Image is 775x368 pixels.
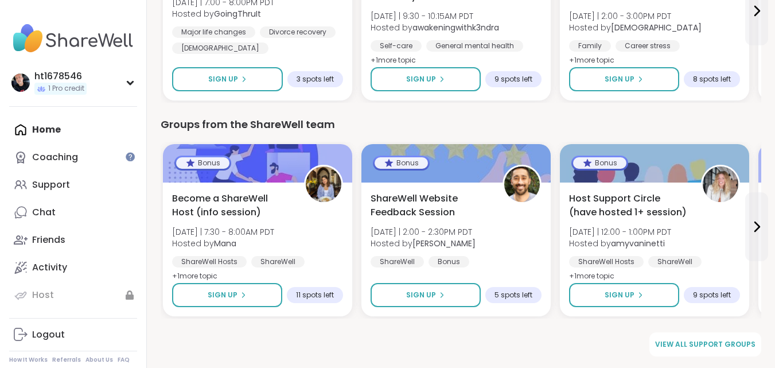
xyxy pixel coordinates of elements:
[176,157,229,169] div: Bonus
[85,356,113,364] a: About Us
[32,206,56,219] div: Chat
[172,42,268,54] div: [DEMOGRAPHIC_DATA]
[616,40,680,52] div: Career stress
[9,18,137,59] img: ShareWell Nav Logo
[426,40,523,52] div: General mental health
[172,238,274,249] span: Hosted by
[9,321,137,348] a: Logout
[214,8,261,20] b: GoingThruIt
[306,166,341,202] img: Mana
[32,234,65,246] div: Friends
[569,226,671,238] span: [DATE] | 12:00 - 1:00PM PDT
[371,226,476,238] span: [DATE] | 2:00 - 2:30PM PDT
[573,157,626,169] div: Bonus
[406,290,436,300] span: Sign Up
[371,10,499,22] span: [DATE] | 9:30 - 10:15AM PDT
[172,256,247,268] div: ShareWell Hosts
[9,281,137,309] a: Host
[569,40,611,52] div: Family
[34,70,87,83] div: ht1678546
[172,226,274,238] span: [DATE] | 7:30 - 8:00AM PDT
[32,289,54,301] div: Host
[429,256,469,268] div: Bonus
[504,166,540,202] img: brett
[172,192,291,219] span: Become a ShareWell Host (info session)
[172,283,282,307] button: Sign Up
[569,67,679,91] button: Sign Up
[569,22,702,33] span: Hosted by
[9,254,137,281] a: Activity
[172,67,283,91] button: Sign Up
[605,74,634,84] span: Sign Up
[296,290,334,300] span: 11 spots left
[126,152,135,161] iframe: Spotlight
[9,199,137,226] a: Chat
[9,356,48,364] a: How It Works
[371,67,481,91] button: Sign Up
[9,226,137,254] a: Friends
[208,290,237,300] span: Sign Up
[371,256,424,268] div: ShareWell
[703,166,738,202] img: amyvaninetti
[406,74,436,84] span: Sign Up
[52,356,81,364] a: Referrals
[494,290,532,300] span: 5 spots left
[161,117,761,133] div: Groups from the ShareWell team
[371,283,481,307] button: Sign Up
[412,238,476,249] b: [PERSON_NAME]
[9,144,137,171] a: Coaching
[655,339,755,350] span: View all support groups
[611,238,665,249] b: amyvaninetti
[9,171,137,199] a: Support
[412,22,499,33] b: awakeningwithk3ndra
[375,157,428,169] div: Bonus
[371,40,422,52] div: Self-care
[569,192,688,219] span: Host Support Circle (have hosted 1+ session)
[118,356,130,364] a: FAQ
[693,75,731,84] span: 8 spots left
[172,26,255,38] div: Major life changes
[32,261,67,274] div: Activity
[569,256,644,268] div: ShareWell Hosts
[48,84,84,94] span: 1 Pro credit
[371,238,476,249] span: Hosted by
[569,283,679,307] button: Sign Up
[208,74,238,84] span: Sign Up
[693,290,731,300] span: 9 spots left
[648,256,702,268] div: ShareWell
[32,328,65,341] div: Logout
[260,26,336,38] div: Divorce recovery
[297,75,334,84] span: 3 spots left
[11,73,30,92] img: ht1678546
[649,332,761,357] a: View all support groups
[611,22,702,33] b: [DEMOGRAPHIC_DATA]
[371,22,499,33] span: Hosted by
[32,179,70,191] div: Support
[494,75,532,84] span: 9 spots left
[569,238,671,249] span: Hosted by
[251,256,305,268] div: ShareWell
[32,151,78,164] div: Coaching
[371,192,490,219] span: ShareWell Website Feedback Session
[172,8,274,20] span: Hosted by
[569,10,702,22] span: [DATE] | 2:00 - 3:00PM PDT
[605,290,634,300] span: Sign Up
[214,238,236,249] b: Mana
